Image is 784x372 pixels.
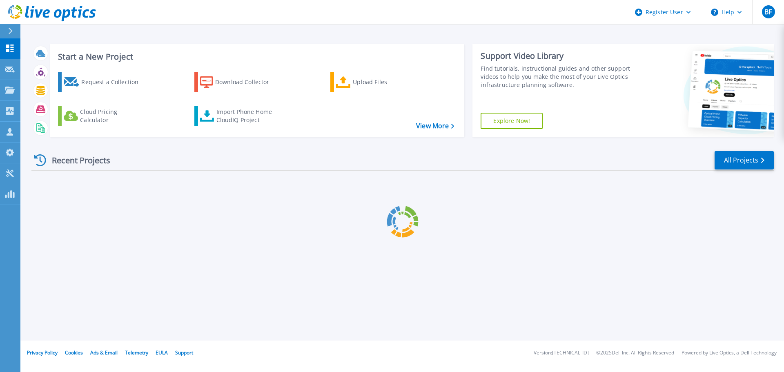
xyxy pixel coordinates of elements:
a: Explore Now! [481,113,543,129]
a: Request a Collection [58,72,149,92]
div: Import Phone Home CloudIQ Project [216,108,280,124]
a: Support [175,349,193,356]
li: Powered by Live Optics, a Dell Technology [682,350,777,356]
a: View More [416,122,454,130]
div: Download Collector [215,74,281,90]
div: Recent Projects [31,150,121,170]
div: Find tutorials, instructional guides and other support videos to help you make the most of your L... [481,65,634,89]
li: © 2025 Dell Inc. All Rights Reserved [596,350,674,356]
span: BF [764,9,772,15]
a: Cloud Pricing Calculator [58,106,149,126]
div: Upload Files [353,74,418,90]
h3: Start a New Project [58,52,454,61]
a: Upload Files [330,72,421,92]
li: Version: [TECHNICAL_ID] [534,350,589,356]
a: Cookies [65,349,83,356]
a: All Projects [715,151,774,169]
div: Support Video Library [481,51,634,61]
a: Privacy Policy [27,349,58,356]
a: Download Collector [194,72,285,92]
div: Cloud Pricing Calculator [80,108,145,124]
a: Ads & Email [90,349,118,356]
a: Telemetry [125,349,148,356]
div: Request a Collection [81,74,147,90]
a: EULA [156,349,168,356]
